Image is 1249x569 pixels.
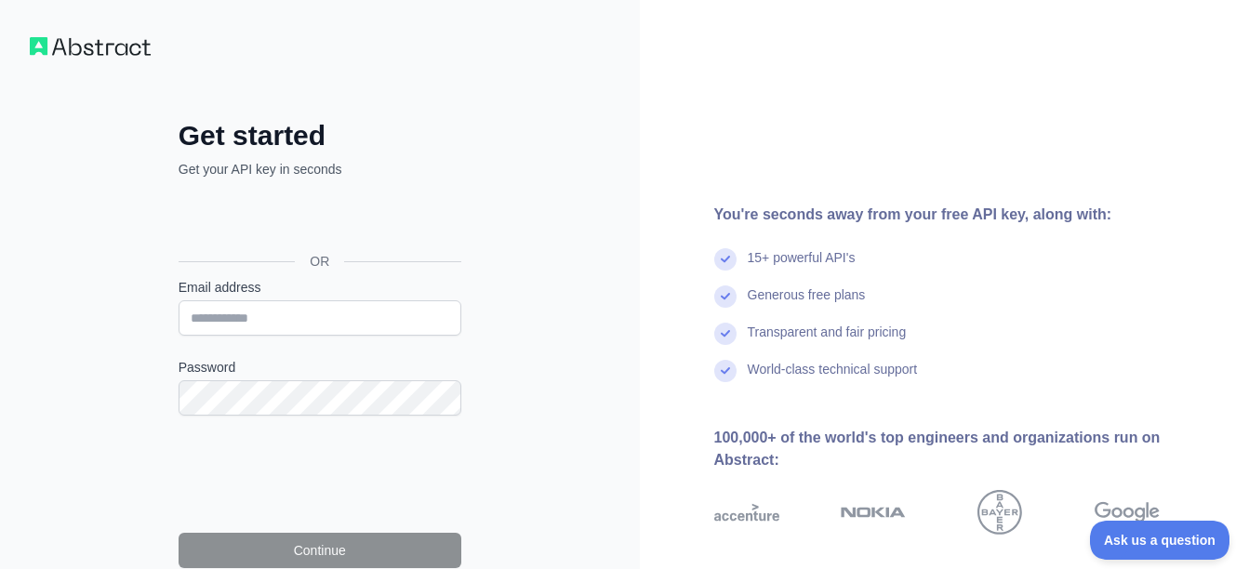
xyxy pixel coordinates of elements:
span: OR [295,252,344,271]
div: Transparent and fair pricing [748,323,907,360]
img: google [1095,490,1160,535]
label: Email address [179,278,461,297]
div: World-class technical support [748,360,918,397]
img: accenture [714,490,779,535]
iframe: reCAPTCHA [179,438,461,510]
label: Password [179,358,461,377]
img: check mark [714,323,737,345]
img: nokia [841,490,906,535]
img: Workflow [30,37,151,56]
iframe: Botón Iniciar sesión con Google [169,199,467,240]
h2: Get started [179,119,461,152]
img: check mark [714,360,737,382]
p: Get your API key in seconds [179,160,461,179]
div: Generous free plans [748,285,866,323]
div: 100,000+ of the world's top engineers and organizations run on Abstract: [714,427,1220,471]
img: check mark [714,285,737,308]
div: You're seconds away from your free API key, along with: [714,204,1220,226]
img: check mark [714,248,737,271]
div: 15+ powerful API's [748,248,856,285]
button: Continue [179,533,461,568]
iframe: Toggle Customer Support [1090,521,1230,560]
img: bayer [977,490,1022,535]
